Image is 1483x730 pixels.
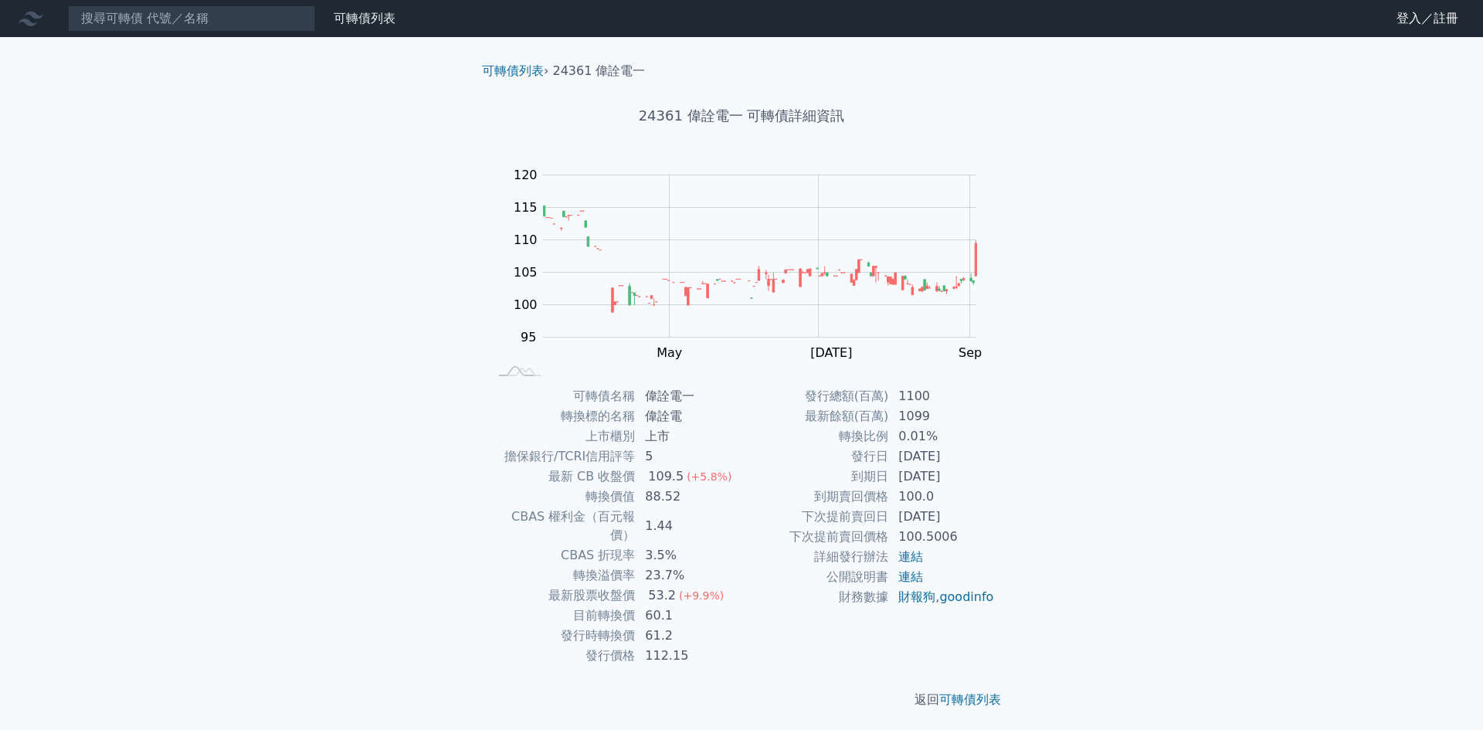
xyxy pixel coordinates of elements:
td: 最新股票收盤價 [488,586,636,606]
td: 最新餘額(百萬) [741,406,889,426]
td: 最新 CB 收盤價 [488,467,636,487]
td: 詳細發行辦法 [741,547,889,567]
span: (+9.9%) [679,589,724,602]
tspan: May [657,345,682,360]
td: 發行時轉換價 [488,626,636,646]
td: 下次提前賣回日 [741,507,889,527]
td: 偉詮電 [636,406,741,426]
iframe: Chat Widget [1406,656,1483,730]
td: CBAS 折現率 [488,545,636,565]
td: 上市 [636,426,741,446]
a: 財報狗 [898,589,935,604]
td: 轉換比例 [741,426,889,446]
td: 112.15 [636,646,741,666]
td: , [889,587,995,607]
td: 61.2 [636,626,741,646]
td: [DATE] [889,507,995,527]
td: 3.5% [636,545,741,565]
span: (+5.8%) [687,470,731,483]
li: › [482,62,548,80]
td: 公開說明書 [741,567,889,587]
td: 擔保銀行/TCRI信用評等 [488,446,636,467]
g: Series [543,205,976,312]
a: 可轉債列表 [482,63,544,78]
td: 轉換價值 [488,487,636,507]
td: 0.01% [889,426,995,446]
td: [DATE] [889,446,995,467]
h1: 24361 偉詮電一 可轉債詳細資訊 [470,105,1013,127]
td: 轉換溢價率 [488,565,636,586]
a: 登入／註冊 [1384,6,1471,31]
tspan: Sep [959,345,982,360]
a: 連結 [898,549,923,564]
td: 財務數據 [741,587,889,607]
td: 轉換標的名稱 [488,406,636,426]
a: 連結 [898,569,923,584]
td: 目前轉換價 [488,606,636,626]
input: 搜尋可轉債 代號／名稱 [68,5,315,32]
td: 1100 [889,386,995,406]
td: CBAS 權利金（百元報價） [488,507,636,545]
tspan: 110 [514,233,538,247]
div: 53.2 [645,586,679,605]
tspan: 100 [514,297,538,312]
a: goodinfo [939,589,993,604]
td: 發行總額(百萬) [741,386,889,406]
a: 可轉債列表 [334,11,395,25]
td: 到期日 [741,467,889,487]
tspan: 95 [521,330,536,345]
td: 100.5006 [889,527,995,547]
td: 1.44 [636,507,741,545]
td: 60.1 [636,606,741,626]
p: 返回 [470,691,1013,709]
td: 發行日 [741,446,889,467]
td: 發行價格 [488,646,636,666]
td: 下次提前賣回價格 [741,527,889,547]
li: 24361 偉詮電一 [553,62,646,80]
tspan: 115 [514,200,538,215]
td: 5 [636,446,741,467]
tspan: 120 [514,168,538,182]
tspan: 105 [514,265,538,280]
g: Chart [506,168,1000,360]
td: [DATE] [889,467,995,487]
td: 23.7% [636,565,741,586]
td: 100.0 [889,487,995,507]
td: 可轉債名稱 [488,386,636,406]
div: 109.5 [645,467,687,486]
a: 可轉債列表 [939,692,1001,707]
td: 上市櫃別 [488,426,636,446]
td: 1099 [889,406,995,426]
td: 到期賣回價格 [741,487,889,507]
td: 偉詮電一 [636,386,741,406]
tspan: [DATE] [810,345,852,360]
div: 聊天小工具 [1406,656,1483,730]
td: 88.52 [636,487,741,507]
